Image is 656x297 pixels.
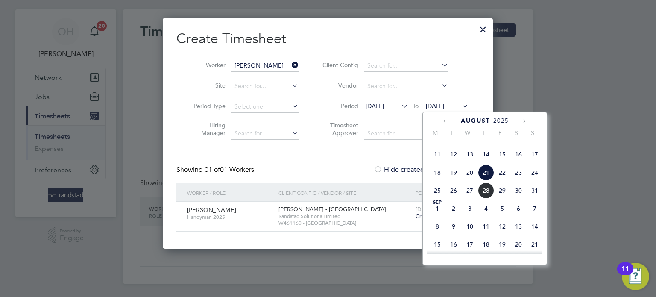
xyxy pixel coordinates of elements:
[462,146,478,162] span: 13
[426,102,444,110] span: [DATE]
[278,206,386,213] span: [PERSON_NAME] - [GEOGRAPHIC_DATA]
[510,236,527,253] span: 20
[429,218,445,235] span: 8
[462,218,478,235] span: 10
[462,165,478,181] span: 20
[478,146,494,162] span: 14
[364,80,448,92] input: Search for...
[510,200,527,217] span: 6
[374,165,460,174] label: Hide created timesheets
[461,117,490,124] span: August
[460,129,476,137] span: W
[476,129,492,137] span: T
[492,129,508,137] span: F
[429,200,445,217] span: 1
[494,200,510,217] span: 5
[527,236,543,253] span: 21
[231,101,299,113] input: Select one
[364,60,448,72] input: Search for...
[416,212,459,220] span: Create timesheet
[176,30,479,48] h2: Create Timesheet
[445,236,462,253] span: 16
[429,146,445,162] span: 11
[527,165,543,181] span: 24
[276,183,413,203] div: Client Config / Vendor / Site
[510,182,527,199] span: 30
[510,165,527,181] span: 23
[413,183,471,203] div: Period
[494,165,510,181] span: 22
[320,121,358,137] label: Timesheet Approver
[445,182,462,199] span: 26
[429,182,445,199] span: 25
[621,269,629,280] div: 11
[410,100,421,112] span: To
[508,129,524,137] span: S
[187,206,236,214] span: [PERSON_NAME]
[478,218,494,235] span: 11
[524,129,541,137] span: S
[278,213,411,220] span: Randstad Solutions Limited
[187,121,225,137] label: Hiring Manager
[527,182,543,199] span: 31
[320,102,358,110] label: Period
[364,128,448,140] input: Search for...
[320,82,358,89] label: Vendor
[429,236,445,253] span: 15
[187,82,225,89] label: Site
[278,220,411,226] span: W461160 - [GEOGRAPHIC_DATA]
[527,218,543,235] span: 14
[493,117,509,124] span: 2025
[462,236,478,253] span: 17
[494,236,510,253] span: 19
[416,206,455,213] span: [DATE] - [DATE]
[510,218,527,235] span: 13
[427,129,443,137] span: M
[527,146,543,162] span: 17
[231,80,299,92] input: Search for...
[462,182,478,199] span: 27
[527,200,543,217] span: 7
[205,165,220,174] span: 01 of
[187,214,272,221] span: Handyman 2025
[622,263,649,290] button: Open Resource Center, 11 new notifications
[494,182,510,199] span: 29
[185,183,276,203] div: Worker / Role
[445,218,462,235] span: 9
[320,61,358,69] label: Client Config
[462,200,478,217] span: 3
[478,200,494,217] span: 4
[478,165,494,181] span: 21
[187,61,225,69] label: Worker
[478,236,494,253] span: 18
[494,218,510,235] span: 12
[187,102,225,110] label: Period Type
[176,165,256,174] div: Showing
[478,182,494,199] span: 28
[366,102,384,110] span: [DATE]
[205,165,254,174] span: 01 Workers
[429,200,445,205] span: Sep
[510,146,527,162] span: 16
[494,146,510,162] span: 15
[445,165,462,181] span: 19
[445,146,462,162] span: 12
[429,165,445,181] span: 18
[443,129,460,137] span: T
[231,128,299,140] input: Search for...
[445,200,462,217] span: 2
[231,60,299,72] input: Search for...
